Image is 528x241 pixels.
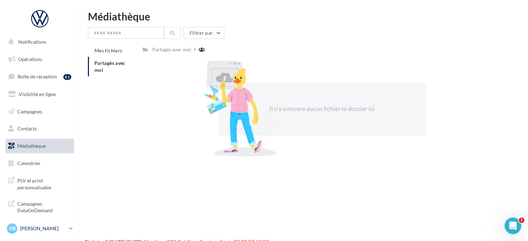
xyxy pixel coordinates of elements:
a: Visibilité en ligne [4,87,75,102]
span: Visibilité en ligne [19,91,56,97]
span: 1 [519,217,524,223]
a: Calendrier [4,156,75,171]
span: VB [9,225,16,232]
span: Campagnes DataOnDemand [17,199,71,214]
span: Notifications [18,39,46,45]
span: Campagnes [17,108,42,114]
span: Opérations [18,56,42,62]
span: Contacts [17,126,37,131]
iframe: Intercom live chat [504,217,521,234]
div: Médiathèque [88,11,520,21]
a: VB [PERSON_NAME] [6,222,74,235]
a: Campagnes [4,104,75,119]
div: Partagés avec moi [152,46,191,53]
a: Boîte de réception61 [4,69,75,84]
a: Contacts [4,121,75,136]
button: Notifications [4,35,73,49]
a: PLV et print personnalisable [4,173,75,193]
button: Filtrer par [183,27,224,39]
a: Campagnes DataOnDemand [4,196,75,217]
span: Calendrier [17,160,40,166]
a: Médiathèque [4,139,75,153]
p: [PERSON_NAME] [20,225,66,232]
div: 61 [63,74,71,80]
span: Mes fichiers [94,48,122,53]
a: Opérations [4,52,75,67]
span: Partagés avec moi [94,60,126,73]
span: Boîte de réception [18,74,57,79]
span: Médiathèque [17,143,46,149]
span: Il n'y a encore aucun fichier ni dossier ici [269,105,375,112]
span: PLV et print personnalisable [17,176,71,191]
